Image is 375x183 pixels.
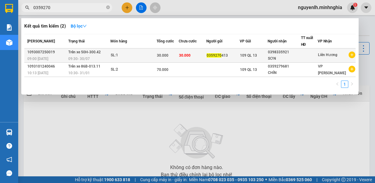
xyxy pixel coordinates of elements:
span: Người gửi [206,39,222,43]
img: warehouse-icon [6,129,12,135]
div: 1093007250019 [27,49,66,55]
img: solution-icon [6,24,12,31]
span: VP [PERSON_NAME] [318,64,346,75]
span: plus-circle [349,66,355,72]
li: Previous Page [334,81,341,88]
span: 70.000 [157,68,168,72]
span: Chưa cước [179,39,197,43]
strong: Bộ lọc [71,24,87,28]
img: logo-vxr [5,4,13,13]
span: message [6,170,12,176]
span: close-circle [106,5,110,11]
div: 413 [207,52,239,59]
input: Tìm tên, số ĐT hoặc mã đơn [33,4,105,11]
span: 10:13 [DATE] [27,71,48,75]
div: 0359279681 [268,63,301,70]
span: notification [6,157,12,162]
div: SL: 1 [111,52,156,59]
div: 0398335921 [268,49,301,55]
span: Món hàng [110,39,127,43]
img: warehouse-icon [6,39,12,46]
button: right [348,81,356,88]
span: [PERSON_NAME] [27,39,55,43]
span: Tổng cước [157,39,174,43]
h3: Kết quả tìm kiếm ( 2 ) [24,23,66,29]
div: 1093101240046 [27,63,66,70]
span: 109 QL 13 [240,53,257,58]
span: search [25,5,29,10]
button: left [334,81,341,88]
button: Bộ lọcdown [66,21,92,31]
span: Liên Hương [318,53,337,57]
span: Trên xe 50H-300.42 [68,50,101,54]
span: Trạng thái [68,39,85,43]
span: plus-circle [349,52,355,58]
span: VP Nhận [318,39,332,43]
li: Next Page [348,81,356,88]
div: CHÍN [268,70,301,76]
span: 30.000 [179,53,191,58]
span: Trên xe 86B-013.11 [68,64,100,68]
span: right [350,82,354,86]
span: 10:30 - 31/01 [68,71,90,75]
span: 09:00 [DATE] [27,57,48,61]
div: SƠN [268,55,301,62]
span: Người nhận [268,39,287,43]
span: left [336,82,339,86]
span: down [83,24,87,28]
span: TT xuất HĐ [301,36,313,47]
span: close-circle [106,5,110,9]
a: 1 [341,81,348,88]
span: 30.000 [157,53,168,58]
div: SL: 2 [111,66,156,73]
span: 109 QL 13 [240,68,257,72]
span: question-circle [6,143,12,149]
span: 09:30 - 30/07 [68,57,90,61]
span: VP Gửi [240,39,251,43]
span: 0359270 [207,53,221,58]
